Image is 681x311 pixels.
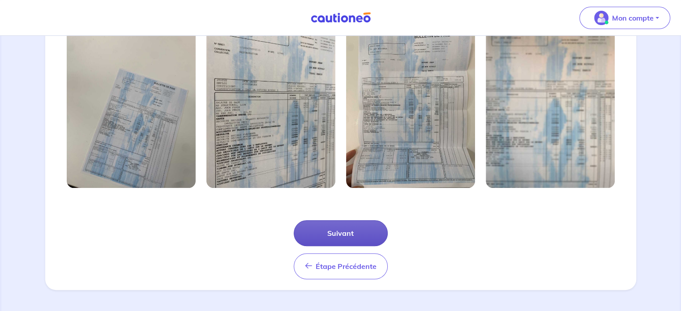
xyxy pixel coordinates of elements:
span: Étape Précédente [316,262,377,271]
button: Suivant [294,220,388,246]
img: Image mal cadrée 3 [346,16,475,188]
img: illu_account_valid_menu.svg [594,11,608,25]
img: Image mal cadrée 4 [486,16,615,188]
button: Étape Précédente [294,253,388,279]
img: Cautioneo [307,12,374,23]
p: Mon compte [612,13,654,23]
img: Image mal cadrée 2 [206,16,335,188]
button: illu_account_valid_menu.svgMon compte [579,7,670,29]
img: Image mal cadrée 1 [67,16,196,188]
